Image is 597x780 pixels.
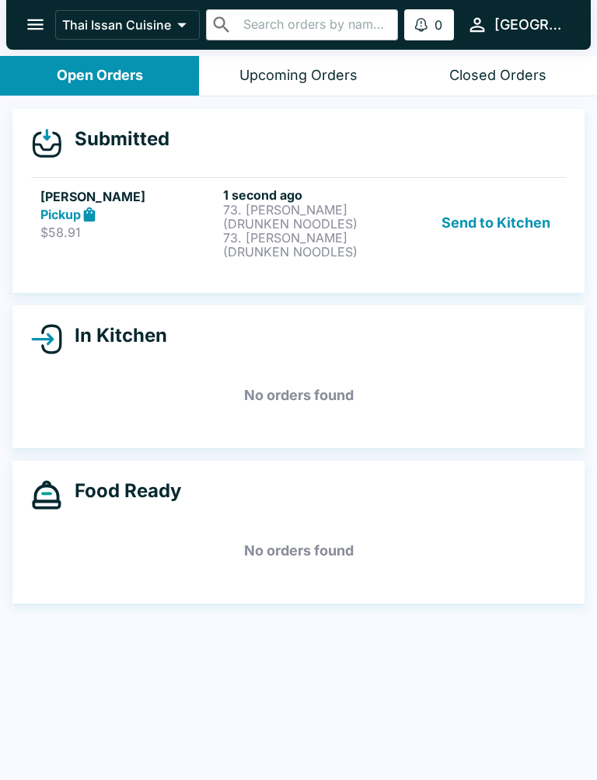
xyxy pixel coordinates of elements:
button: open drawer [16,5,55,44]
p: 0 [435,17,442,33]
h5: No orders found [31,523,566,579]
strong: Pickup [40,207,81,222]
p: 73. [PERSON_NAME] (DRUNKEN NOODLES) [223,203,400,231]
input: Search orders by name or phone number [239,14,392,36]
div: Upcoming Orders [239,67,358,85]
p: Thai Issan Cuisine [62,17,171,33]
button: [GEOGRAPHIC_DATA] [460,8,572,41]
h4: Food Ready [62,479,181,503]
button: Thai Issan Cuisine [55,10,200,40]
div: Closed Orders [449,67,546,85]
p: 73. [PERSON_NAME] (DRUNKEN NOODLES) [223,231,400,259]
h5: No orders found [31,367,566,423]
h4: In Kitchen [62,324,167,347]
h5: [PERSON_NAME] [40,187,217,206]
h4: Submitted [62,127,169,151]
div: [GEOGRAPHIC_DATA] [494,16,566,34]
div: Open Orders [57,67,143,85]
p: $58.91 [40,225,217,240]
button: Send to Kitchen [435,187,557,259]
h6: 1 second ago [223,187,400,203]
a: [PERSON_NAME]Pickup$58.911 second ago73. [PERSON_NAME] (DRUNKEN NOODLES)73. [PERSON_NAME] (DRUNKE... [31,177,566,268]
